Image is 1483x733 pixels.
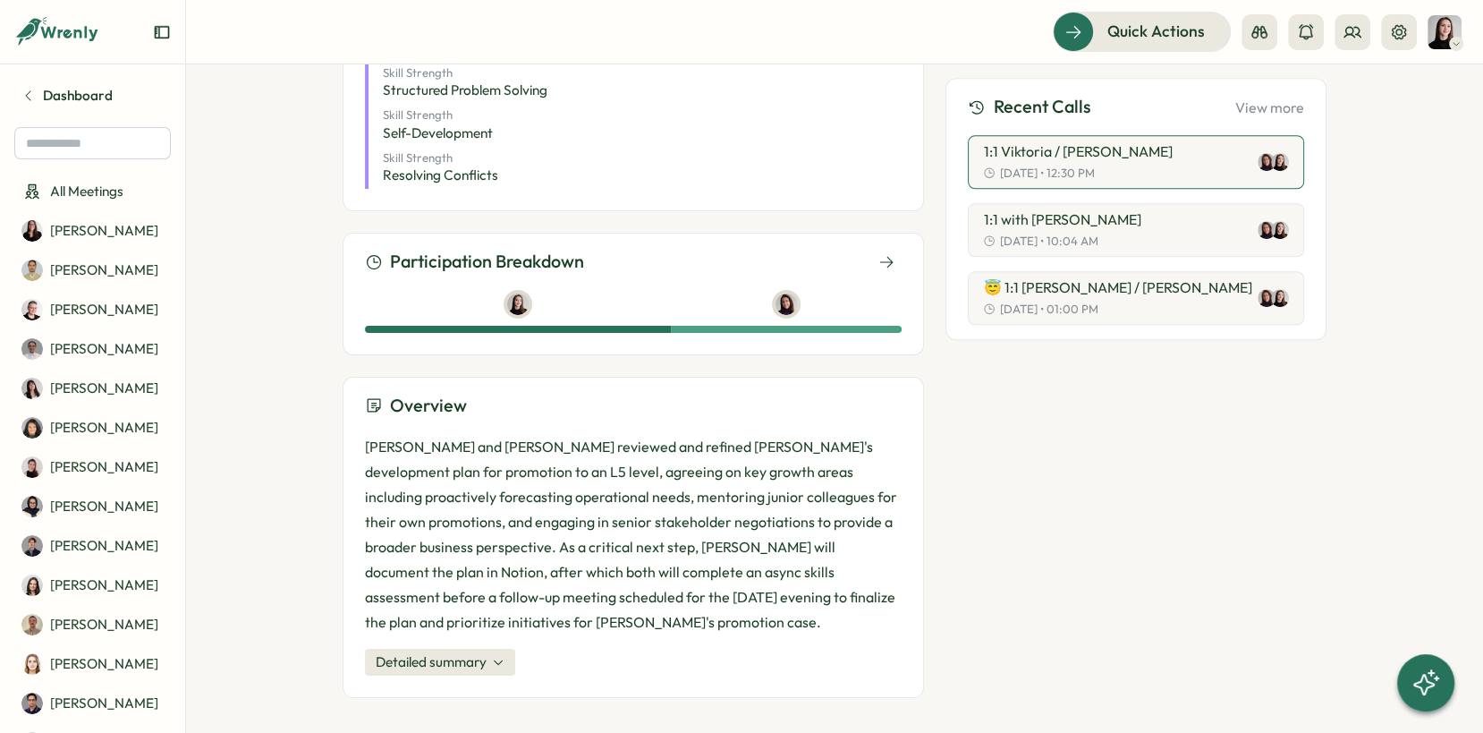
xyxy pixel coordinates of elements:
p: [PERSON_NAME] [50,379,158,398]
img: Viktoria Korzhova [1258,222,1275,240]
img: Elena Ladushyna [1271,290,1289,308]
a: Furqan Tariq[PERSON_NAME] [14,686,171,721]
p: [PERSON_NAME] [50,654,158,674]
a: All Meetings [14,174,171,209]
img: Elena Ladushyna [1271,154,1289,172]
img: Elisabetta ​Casagrande [21,575,43,596]
img: Viktoria Korzhova [1258,290,1275,308]
p: [PERSON_NAME] [50,615,158,635]
img: Angelina Costa [21,417,43,439]
p: 😇 1:1 [PERSON_NAME] / [PERSON_NAME] [983,280,1251,296]
p: [PERSON_NAME] [50,300,158,320]
a: Dashboard [14,79,171,113]
button: 1:1 with [PERSON_NAME][DATE] • 10:04 AMViktoria KorzhovaElena Ladushyna [968,204,1304,258]
img: Batool Fatima [21,496,43,517]
a: Angelina Costa[PERSON_NAME] [14,410,171,446]
img: Friederike Giese [21,653,43,675]
span: Skill Strength [383,107,514,124]
span: Structured Problem Solving [383,81,547,100]
img: Andrea Lopez [21,378,43,399]
a: Andrea Lopez[PERSON_NAME] [14,371,171,406]
a: Elisabetta ​Casagrande[PERSON_NAME] [14,567,171,603]
p: [PERSON_NAME] [50,221,158,241]
a: Adriana Fosca[PERSON_NAME] [14,213,171,249]
span: Dashboard [43,86,113,106]
h3: Recent Calls [993,94,1090,122]
button: 😇 1:1 [PERSON_NAME] / [PERSON_NAME][DATE] • 01:00 PMViktoria KorzhovaElena Ladushyna [968,272,1304,326]
span: Skill Strength [383,65,569,81]
h3: Overview [390,392,467,420]
button: Quick Actions [1053,12,1231,51]
a: Batool Fatima[PERSON_NAME] [14,489,171,524]
a: Amna Khattak[PERSON_NAME] [14,331,171,367]
span: Skill Strength [383,150,520,166]
span: Self-development [383,124,493,143]
img: Elena Ladushyna [1271,222,1289,240]
a: Almudena Bernardos[PERSON_NAME] [14,292,171,328]
span: Detailed summary [376,652,487,672]
img: Elena Ladushyna [507,294,529,315]
span: All Meetings [50,182,123,201]
img: Viktoria Korzhova [1258,154,1275,172]
p: 1:1 Viktoria / [PERSON_NAME] [983,144,1172,160]
button: View more [1235,99,1304,115]
a: Francisco Afonso[PERSON_NAME] [14,607,171,643]
button: 1:1 Viktoria / [PERSON_NAME][DATE] • 12:30 PMViktoria KorzhovaElena Ladushyna [968,136,1304,190]
p: [PERSON_NAME] [50,418,158,438]
button: Detailed summary [365,649,515,676]
img: Viktoria Korzhova [775,294,797,315]
p: [DATE] • 12:30 PM [999,166,1094,182]
p: [PERSON_NAME] and [PERSON_NAME] reviewed and refined [PERSON_NAME]'s development plan for promoti... [365,434,902,635]
img: Furqan Tariq [21,693,43,714]
span: Quick Actions [1107,20,1205,43]
img: Ahmet Karakus [21,260,43,281]
p: [PERSON_NAME] [50,260,158,280]
p: [PERSON_NAME] [50,694,158,713]
button: Expand sidebar [153,23,171,41]
img: Adriana Fosca [21,220,43,242]
p: [DATE] • 01:00 PM [999,302,1097,318]
img: Francisco Afonso [21,614,43,635]
span: Resolving Conflicts [383,166,498,185]
p: [PERSON_NAME] [50,536,158,556]
img: Elena Ladushyna [1428,15,1462,49]
a: Dionisio Arredondo[PERSON_NAME] [14,528,171,564]
p: [PERSON_NAME] [50,497,158,516]
h3: Participation Breakdown [390,248,584,276]
p: 1:1 with [PERSON_NAME] [983,212,1140,228]
p: [PERSON_NAME] [50,339,158,359]
a: Ahmet Karakus[PERSON_NAME] [14,252,171,288]
img: Almudena Bernardos [21,299,43,320]
a: Friederike Giese[PERSON_NAME] [14,646,171,682]
p: [PERSON_NAME] [50,457,158,477]
img: Amna Khattak [21,338,43,360]
div: Elena Ladushyna [365,326,671,333]
p: [DATE] • 10:04 AM [999,234,1097,250]
div: Viktoria Korzhova [671,326,902,333]
img: Axi Molnar [21,456,43,478]
img: Dionisio Arredondo [21,535,43,557]
p: [PERSON_NAME] [50,575,158,595]
a: Axi Molnar[PERSON_NAME] [14,449,171,485]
